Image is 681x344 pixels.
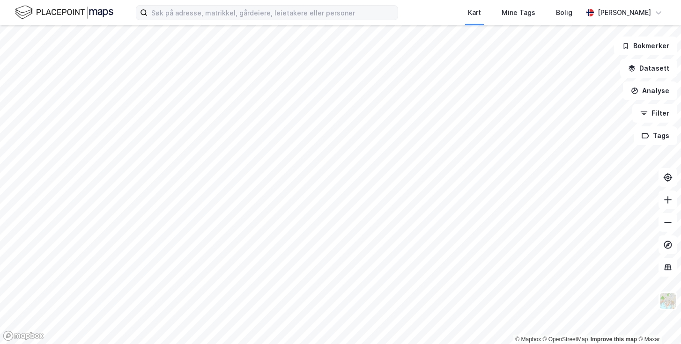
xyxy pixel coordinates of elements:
a: OpenStreetMap [543,336,588,343]
a: Mapbox [515,336,541,343]
button: Filter [632,104,677,123]
img: Z [659,292,677,310]
iframe: Chat Widget [634,299,681,344]
button: Datasett [620,59,677,78]
a: Improve this map [591,336,637,343]
div: Mine Tags [502,7,535,18]
div: Kart [468,7,481,18]
button: Analyse [623,81,677,100]
button: Bokmerker [614,37,677,55]
div: [PERSON_NAME] [598,7,651,18]
div: Bolig [556,7,572,18]
button: Tags [634,126,677,145]
a: Mapbox homepage [3,330,44,341]
img: logo.f888ab2527a4732fd821a326f86c7f29.svg [15,4,113,21]
input: Søk på adresse, matrikkel, gårdeiere, leietakere eller personer [148,6,398,20]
